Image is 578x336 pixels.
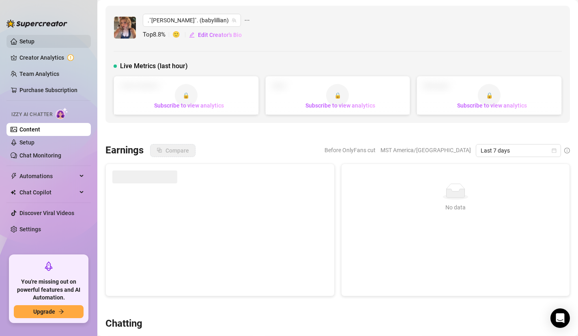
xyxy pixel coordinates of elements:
[19,226,41,233] a: Settings
[198,32,242,38] span: Edit Creator's Bio
[478,84,501,107] div: 🔒
[19,84,84,97] a: Purchase Subscription
[19,51,84,64] a: Creator Analytics exclamation-circle
[14,278,84,302] span: You're missing out on powerful features and AI Automation.
[56,108,68,119] img: AI Chatter
[451,99,533,112] button: Subscribe to view analytics
[232,18,236,23] span: team
[19,210,74,216] a: Discover Viral Videos
[457,102,527,109] span: Subscribe to view analytics
[351,203,560,212] div: No data
[552,148,557,153] span: calendar
[11,111,52,118] span: Izzy AI Chatter
[326,84,349,107] div: 🔒
[305,102,375,109] span: Subscribe to view analytics
[150,144,196,157] button: Compare
[299,99,382,112] button: Subscribe to view analytics
[19,186,77,199] span: Chat Copilot
[175,84,198,107] div: 🔒
[564,148,570,153] span: info-circle
[143,30,172,40] span: Top 8.8 %
[172,30,189,40] span: 🙂
[148,99,230,112] button: Subscribe to view analytics
[105,317,142,330] h3: Chatting
[120,61,188,71] span: Live Metrics (last hour)
[19,152,61,159] a: Chat Monitoring
[19,170,77,183] span: Automations
[154,102,224,109] span: Subscribe to view analytics
[44,261,54,271] span: rocket
[550,308,570,328] div: Open Intercom Messenger
[14,305,84,318] button: Upgradearrow-right
[6,19,67,28] img: logo-BBDzfeDw.svg
[58,309,64,314] span: arrow-right
[380,144,471,156] span: MST America/[GEOGRAPHIC_DATA]
[33,308,55,315] span: Upgrade
[19,126,40,133] a: Content
[19,38,34,45] a: Setup
[189,32,195,38] span: edit
[189,28,242,41] button: Edit Creator's Bio
[481,144,556,157] span: Last 7 days
[19,71,59,77] a: Team Analytics
[19,139,34,146] a: Setup
[244,14,250,27] span: ellipsis
[11,173,17,179] span: thunderbolt
[114,17,136,39] img: .˚lillian˚.
[324,144,376,156] span: Before OnlyFans cut
[11,190,16,195] img: Chat Copilot
[148,14,236,26] span: .˚lillian˚. (babylillian)
[105,144,144,157] h3: Earnings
